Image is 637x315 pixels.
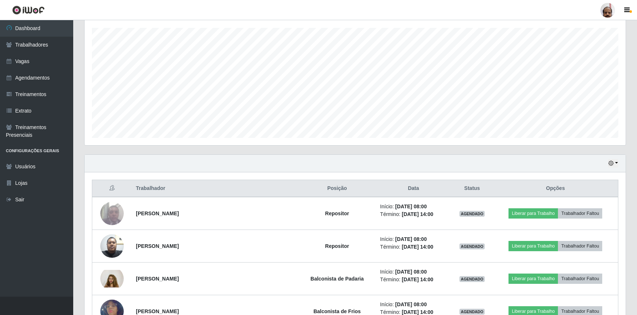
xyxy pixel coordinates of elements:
[380,301,447,308] li: Início:
[380,276,447,283] li: Término:
[459,276,485,282] span: AGENDADO
[380,243,447,251] li: Término:
[402,276,433,282] time: [DATE] 14:00
[136,308,179,314] strong: [PERSON_NAME]
[380,210,447,218] li: Término:
[136,243,179,249] strong: [PERSON_NAME]
[380,268,447,276] li: Início:
[12,6,45,15] img: CoreUI Logo
[402,309,433,315] time: [DATE] 14:00
[100,230,124,261] img: 1755624541538.jpeg
[136,210,179,216] strong: [PERSON_NAME]
[100,198,124,229] img: 1723162087186.jpeg
[310,276,364,282] strong: Balconista de Padaria
[395,236,427,242] time: [DATE] 08:00
[509,208,558,219] button: Liberar para Trabalho
[325,243,349,249] strong: Repositor
[100,270,124,287] img: 1757000051274.jpeg
[380,203,447,210] li: Início:
[459,211,485,217] span: AGENDADO
[558,208,602,219] button: Trabalhador Faltou
[131,180,298,197] th: Trabalhador
[376,180,451,197] th: Data
[558,241,602,251] button: Trabalhador Faltou
[509,274,558,284] button: Liberar para Trabalho
[395,301,427,307] time: [DATE] 08:00
[380,235,447,243] li: Início:
[395,204,427,209] time: [DATE] 08:00
[313,308,361,314] strong: Balconista de Frios
[509,241,558,251] button: Liberar para Trabalho
[395,269,427,275] time: [DATE] 08:00
[325,210,349,216] strong: Repositor
[459,309,485,315] span: AGENDADO
[136,276,179,282] strong: [PERSON_NAME]
[402,211,433,217] time: [DATE] 14:00
[402,244,433,250] time: [DATE] 14:00
[451,180,493,197] th: Status
[298,180,376,197] th: Posição
[493,180,618,197] th: Opções
[459,243,485,249] span: AGENDADO
[558,274,602,284] button: Trabalhador Faltou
